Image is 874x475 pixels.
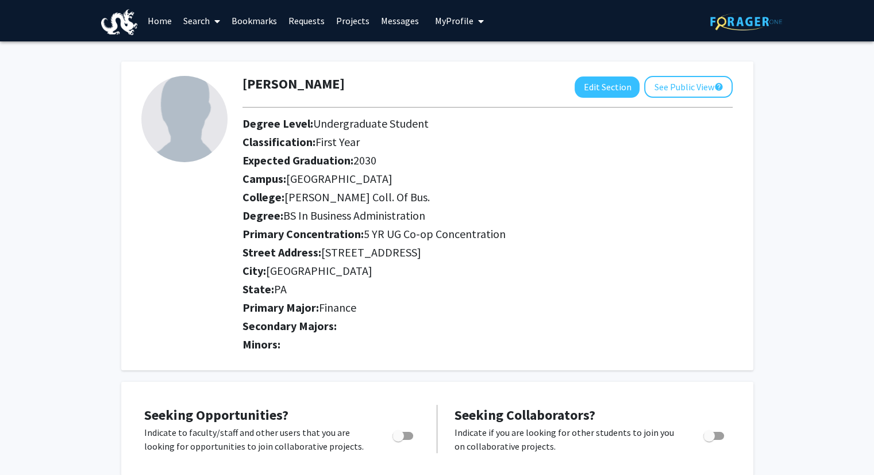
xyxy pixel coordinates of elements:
span: 5 YR UG Co-op Concentration [364,227,506,241]
h2: Street Address: [242,246,733,259]
h2: Campus: [242,172,733,186]
h2: Secondary Majors: [242,319,733,333]
a: Projects [330,1,375,41]
h2: Expected Graduation: [242,154,733,167]
span: PA [274,282,287,296]
div: Toggle [388,426,419,443]
img: Drexel University Logo [101,9,138,35]
span: Seeking Collaborators? [455,406,595,424]
h2: Primary Major: [242,301,733,315]
span: Seeking Opportunities? [144,406,288,424]
img: Profile Picture [141,76,228,162]
iframe: Chat [9,423,49,466]
h2: Minors: [242,338,733,351]
h2: State: [242,282,733,296]
span: [STREET_ADDRESS] [321,245,421,259]
span: Undergraduate Student [313,116,429,131]
h2: Degree: [242,209,733,223]
span: First Year [315,135,360,149]
button: See Public View [644,76,733,98]
p: Indicate to faculty/staff and other users that you are looking for opportunities to join collabor... [144,426,371,453]
p: Indicate if you are looking for other students to join you on collaborative projects. [455,426,682,453]
a: Bookmarks [226,1,283,41]
a: Home [142,1,178,41]
a: Messages [375,1,425,41]
button: Edit Section [575,76,640,98]
h2: City: [242,264,733,278]
span: [GEOGRAPHIC_DATA] [266,263,372,278]
span: [GEOGRAPHIC_DATA] [286,171,392,186]
span: Finance [319,300,356,315]
span: BS In Business Administration [283,208,425,223]
span: My Profile [435,15,473,26]
a: Search [178,1,226,41]
h2: Classification: [242,135,733,149]
h2: College: [242,190,733,204]
h2: Primary Concentration: [242,227,733,241]
h2: Degree Level: [242,117,733,131]
mat-icon: help [714,80,723,94]
div: Toggle [699,426,730,443]
span: 2030 [353,153,376,167]
h1: [PERSON_NAME] [242,76,345,93]
img: ForagerOne Logo [710,13,782,30]
a: Requests [283,1,330,41]
span: [PERSON_NAME] Coll. Of Bus. [284,190,430,204]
